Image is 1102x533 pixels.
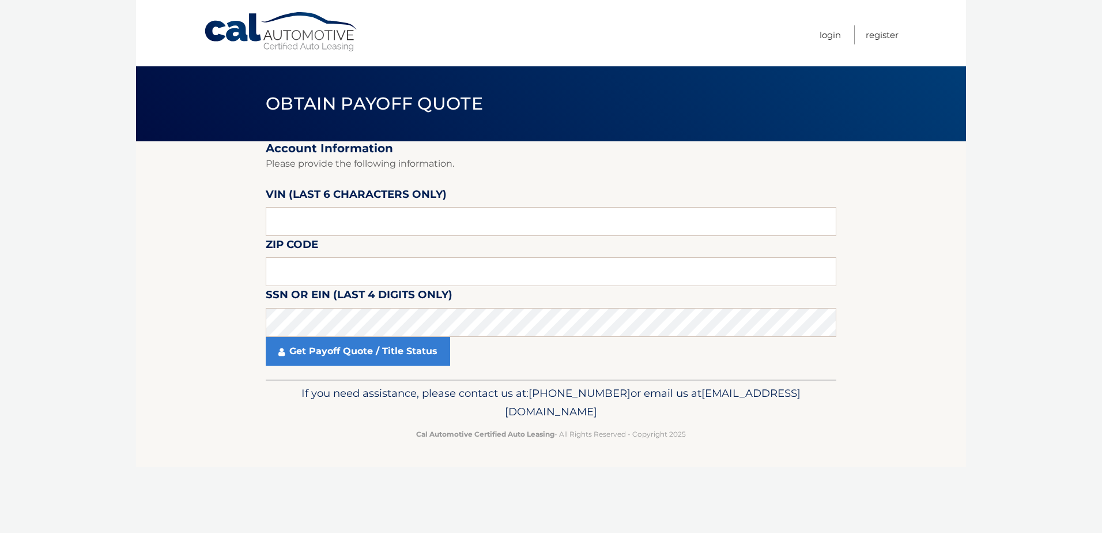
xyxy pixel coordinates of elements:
span: Obtain Payoff Quote [266,93,483,114]
p: Please provide the following information. [266,156,836,172]
p: If you need assistance, please contact us at: or email us at [273,384,829,421]
a: Cal Automotive [203,12,359,52]
strong: Cal Automotive Certified Auto Leasing [416,430,554,438]
label: VIN (last 6 characters only) [266,186,447,207]
a: Get Payoff Quote / Title Status [266,337,450,366]
a: Login [820,25,841,44]
label: Zip Code [266,236,318,257]
p: - All Rights Reserved - Copyright 2025 [273,428,829,440]
label: SSN or EIN (last 4 digits only) [266,286,452,307]
span: [PHONE_NUMBER] [529,386,631,400]
h2: Account Information [266,141,836,156]
a: Register [866,25,899,44]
